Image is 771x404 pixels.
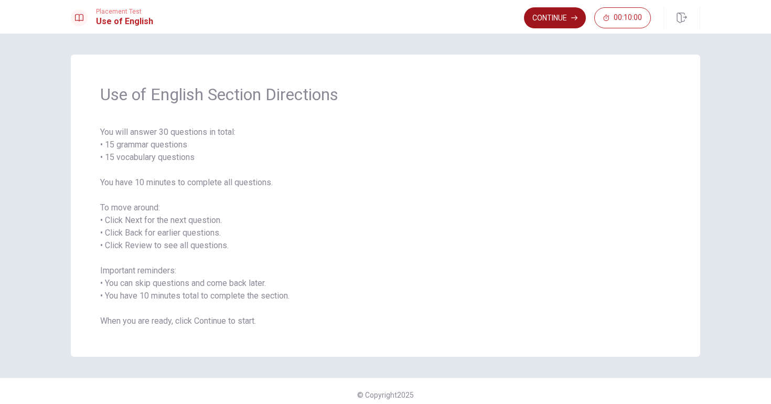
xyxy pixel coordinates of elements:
[614,14,642,22] span: 00:10:00
[96,15,153,28] h1: Use of English
[594,7,651,28] button: 00:10:00
[524,7,586,28] button: Continue
[357,391,414,399] span: © Copyright 2025
[100,126,671,327] span: You will answer 30 questions in total: • 15 grammar questions • 15 vocabulary questions You have ...
[96,8,153,15] span: Placement Test
[100,84,671,105] span: Use of English Section Directions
